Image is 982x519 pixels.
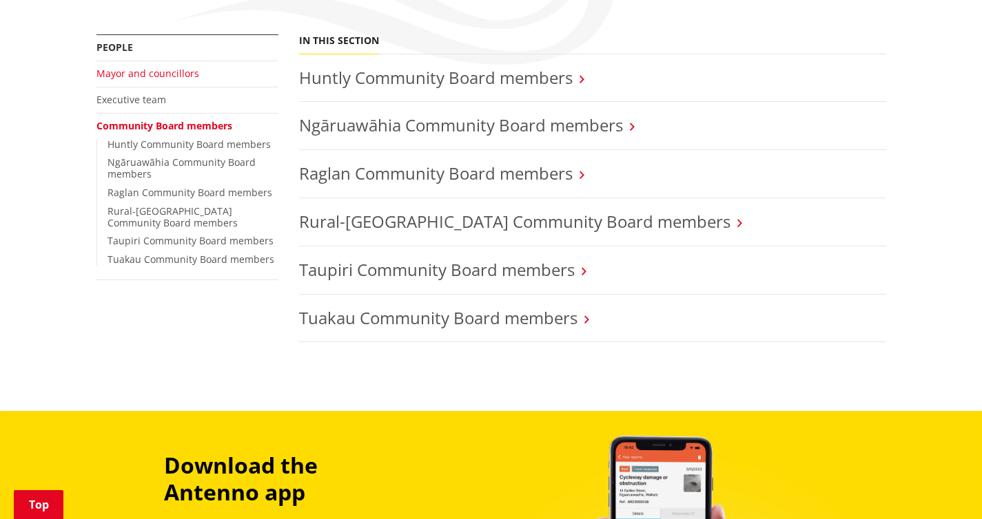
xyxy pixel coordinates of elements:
a: Huntly Community Board members [299,66,573,89]
a: Taupiri Community Board members [299,258,575,281]
a: Rural-[GEOGRAPHIC_DATA] Community Board members [299,210,730,233]
a: Raglan Community Board members [108,186,272,199]
a: Raglan Community Board members [299,162,573,184]
a: Top [14,490,63,519]
h5: In this section [299,35,379,47]
a: Community Board members [96,119,232,132]
a: People [96,41,133,54]
h3: Download the Antenno app [164,452,413,505]
iframe: Messenger Launcher [919,461,968,511]
a: Mayor and councillors [96,67,199,80]
a: Rural-[GEOGRAPHIC_DATA] Community Board members [108,204,238,229]
a: Taupiri Community Board members [108,234,274,247]
a: Ngāruawāhia Community Board members [108,156,256,180]
a: Huntly Community Board members [108,138,271,151]
a: Ngāruawāhia Community Board members [299,114,623,136]
a: Executive team [96,93,166,106]
a: Tuakau Community Board members [299,306,577,329]
a: Tuakau Community Board members [108,253,274,266]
